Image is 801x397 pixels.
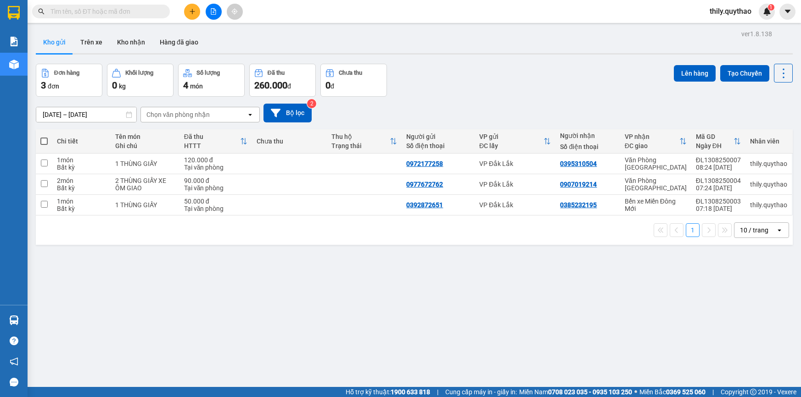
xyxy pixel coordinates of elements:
div: Ngày ĐH [696,142,734,149]
button: Đã thu260.000đ [249,64,316,97]
button: Trên xe [73,31,110,53]
button: aim [227,4,243,20]
div: 08:24 [DATE] [696,164,741,171]
div: VP Đắk Lắk [479,201,551,209]
span: món [190,83,203,90]
span: 3 [41,80,46,91]
div: Bất kỳ [57,184,106,192]
div: Bến xe Miền Đông Mới [625,198,687,212]
div: thily.quythao [750,160,787,167]
div: Chọn văn phòng nhận [146,110,210,119]
button: Đơn hàng3đơn [36,64,102,97]
button: Khối lượng0kg [107,64,174,97]
div: Tại văn phòng [184,205,248,212]
div: 120.000 đ [184,156,248,164]
div: 07:18 [DATE] [696,205,741,212]
div: ĐC giao [625,142,679,149]
button: Tạo Chuyến [720,65,769,82]
span: plus [189,8,196,15]
div: 90.000 đ [184,177,248,184]
th: Toggle SortBy [179,129,252,154]
span: 0 [325,80,330,91]
div: 1 THÙNG GIẤY [115,201,175,209]
span: search [38,8,45,15]
div: Chưa thu [339,70,362,76]
div: 2 THÙNG GIẤY XE ÔM GIAO [115,177,175,192]
input: Select a date range. [36,107,136,122]
div: 1 THÙNG GIẤY [115,160,175,167]
div: Đơn hàng [54,70,79,76]
div: ĐL1308250007 [696,156,741,164]
div: VP nhận [625,133,679,140]
div: Tại văn phòng [184,184,248,192]
div: 0972177258 [406,160,443,167]
span: 4 [183,80,188,91]
span: Miền Nam [519,387,632,397]
div: 0385232195 [560,201,597,209]
div: Số điện thoại [560,143,615,150]
span: | [712,387,714,397]
button: caret-down [779,4,795,20]
span: 1 [769,4,773,11]
svg: open [776,226,783,234]
span: caret-down [784,7,792,16]
div: Nhân viên [750,138,787,145]
button: 1 [686,223,700,237]
div: VP Đắk Lắk [479,181,551,188]
div: Tên món [115,133,175,140]
div: Ghi chú [115,142,175,149]
span: 260.000 [254,80,287,91]
div: Văn Phòng [GEOGRAPHIC_DATA] [625,156,687,171]
sup: 1 [768,4,774,11]
button: Bộ lọc [263,104,312,122]
strong: 0708 023 035 - 0935 103 250 [548,388,632,396]
button: Hàng đã giao [152,31,206,53]
span: ⚪️ [634,390,637,394]
button: Số lượng4món [178,64,245,97]
button: Kho gửi [36,31,73,53]
div: Văn Phòng [GEOGRAPHIC_DATA] [625,177,687,192]
th: Toggle SortBy [691,129,745,154]
img: icon-new-feature [763,7,771,16]
div: Khối lượng [125,70,153,76]
img: warehouse-icon [9,60,19,69]
div: ĐC lấy [479,142,543,149]
span: | [437,387,438,397]
div: VP Đắk Lắk [479,160,551,167]
span: đ [330,83,334,90]
div: 0392872651 [406,201,443,209]
strong: 1900 633 818 [391,388,430,396]
span: file-add [210,8,217,15]
div: Bất kỳ [57,205,106,212]
div: 07:24 [DATE] [696,184,741,192]
th: Toggle SortBy [327,129,402,154]
button: Chưa thu0đ [320,64,387,97]
div: Thu hộ [331,133,390,140]
div: Tại văn phòng [184,164,248,171]
span: copyright [750,389,756,395]
span: aim [231,8,238,15]
div: Số điện thoại [406,142,470,149]
div: Đã thu [184,133,241,140]
div: 0907019214 [560,181,597,188]
button: file-add [206,4,222,20]
span: đơn [48,83,59,90]
div: 2 món [57,177,106,184]
span: notification [10,357,18,366]
th: Toggle SortBy [620,129,691,154]
div: Bất kỳ [57,164,106,171]
div: 0395310504 [560,160,597,167]
button: plus [184,4,200,20]
span: message [10,378,18,386]
th: Toggle SortBy [475,129,555,154]
div: VP gửi [479,133,543,140]
svg: open [246,111,254,118]
sup: 2 [307,99,316,108]
div: ver 1.8.138 [741,29,772,39]
span: kg [119,83,126,90]
div: 50.000 đ [184,198,248,205]
img: logo-vxr [8,6,20,20]
button: Kho nhận [110,31,152,53]
div: thily.quythao [750,201,787,209]
div: thily.quythao [750,181,787,188]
